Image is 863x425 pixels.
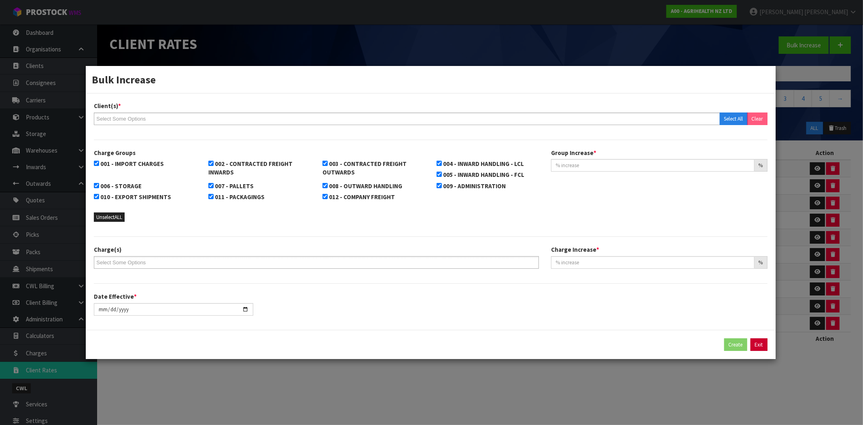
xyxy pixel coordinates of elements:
[443,171,524,178] span: 005 - INWARD HANDLING - FCL
[208,161,214,166] input: 002 - CONTRACTED FREIGHT INWARDS
[94,194,99,199] input: 010 - EXPORT SHIPMENTS
[96,214,115,221] span: Unselect
[94,183,99,188] input: 006 - STORAGE
[208,194,214,199] input: 011 - PACKAGINGS
[322,161,328,166] input: 003 - CONTRACTED FREIGHT OUTWARDS
[94,149,136,157] label: Charge Groups
[100,182,142,190] span: 006 - STORAGE
[94,292,137,301] label: Date Effective
[443,182,506,190] span: 009 - ADMINISTRATION
[747,113,768,125] button: Clear
[94,245,121,254] label: Charge(s)
[551,159,755,172] input: % increase
[322,183,328,188] input: 008 - OUTWARD HANDLING
[322,160,407,176] span: 003 - CONTRACTED FREIGHT OUTWARDS
[215,193,265,201] span: 011 - PACKAGINGS
[443,160,524,168] span: 004 - INWARD HANDLING - LCL
[437,172,442,177] input: 005 - INWARD HANDLING - FCL
[208,160,293,176] span: 002 - CONTRACTED FREIGHT INWARDS
[755,256,768,269] div: %
[751,338,768,351] button: Exit
[551,256,755,269] input: % increase
[322,194,328,199] input: 012 - COMPANY FREIGHT
[329,182,402,190] span: 008 - OUTWARD HANDLING
[94,212,125,222] button: UnselectALL
[208,183,214,188] input: 007 - PALLETS
[437,183,442,188] input: 009 - ADMINISTRATION
[92,72,769,87] h3: Bulk Increase
[724,338,747,351] button: Create
[720,113,748,125] button: Select All
[437,161,442,166] input: 004 - INWARD HANDLING - LCL
[215,182,254,190] span: 007 - PALLETS
[94,102,121,110] label: Client(s)
[551,149,596,157] label: Group Increase
[94,161,99,166] input: 001 - IMPORT CHARGES
[329,193,395,201] span: 012 - COMPANY FREIGHT
[100,193,171,201] span: 010 - EXPORT SHIPMENTS
[551,245,599,254] label: Charge Increase
[100,160,164,168] span: 001 - IMPORT CHARGES
[755,159,768,172] div: %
